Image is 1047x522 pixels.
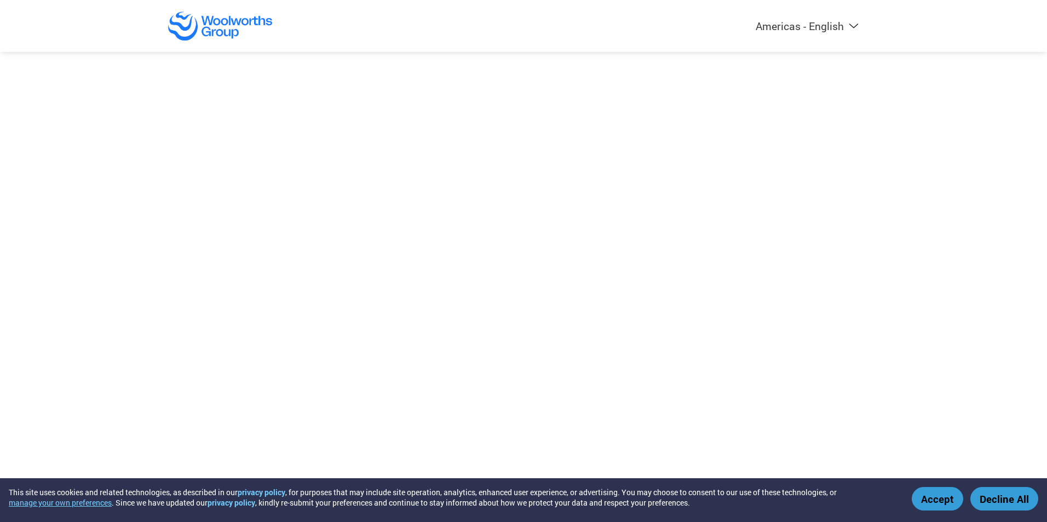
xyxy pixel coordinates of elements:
[208,497,255,508] a: privacy policy
[9,487,896,508] div: This site uses cookies and related technologies, as described in our , for purposes that may incl...
[238,487,285,497] a: privacy policy
[168,11,273,41] img: Woolworths Group
[9,497,112,508] button: manage your own preferences
[912,487,963,511] button: Accept
[970,487,1038,511] button: Decline All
